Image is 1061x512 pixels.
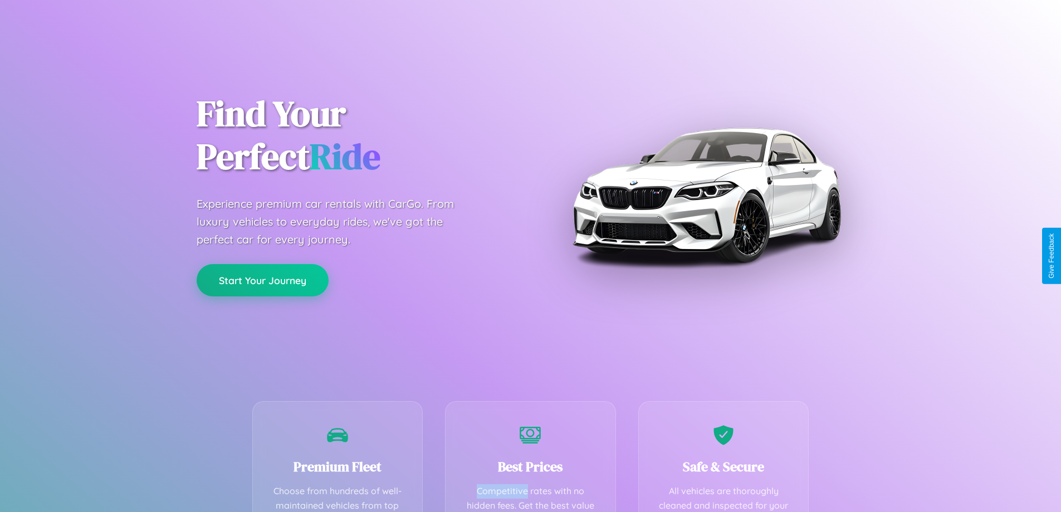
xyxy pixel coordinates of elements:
h1: Find Your Perfect [197,92,514,178]
p: Experience premium car rentals with CarGo. From luxury vehicles to everyday rides, we've got the ... [197,195,475,248]
div: Give Feedback [1048,233,1055,279]
h3: Safe & Secure [656,457,792,476]
h3: Best Prices [462,457,599,476]
h3: Premium Fleet [270,457,406,476]
span: Ride [310,132,380,181]
img: Premium BMW car rental vehicle [567,56,845,334]
button: Start Your Journey [197,264,329,296]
